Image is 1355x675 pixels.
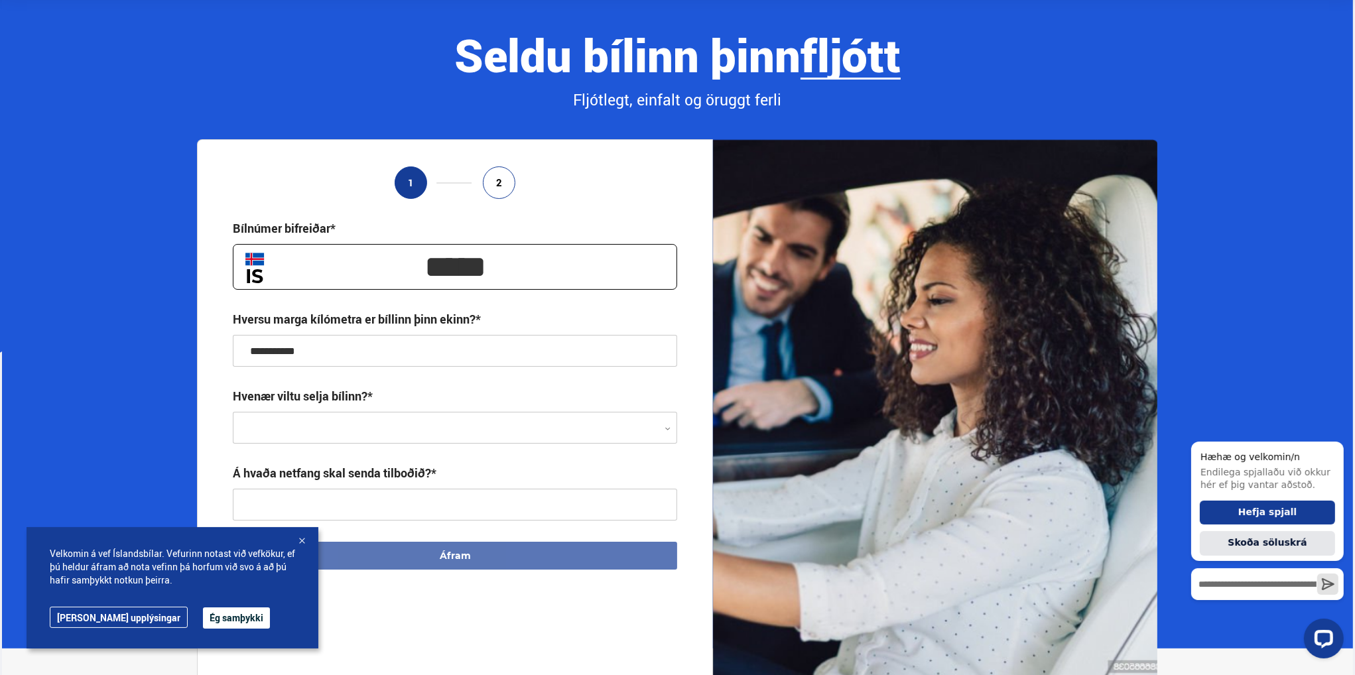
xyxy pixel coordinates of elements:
[50,607,188,628] a: [PERSON_NAME] upplýsingar
[233,542,677,570] button: Áfram
[1181,418,1349,669] iframe: LiveChat chat widget
[233,311,481,327] div: Hversu marga kílómetra er bíllinn þinn ekinn?*
[496,177,502,188] span: 2
[233,220,336,236] div: Bílnúmer bifreiðar*
[233,465,436,481] div: Á hvaða netfang skal senda tilboðið?*
[197,30,1157,80] div: Seldu bílinn þinn
[50,547,295,587] span: Velkomin á vef Íslandsbílar. Vefurinn notast við vefkökur, ef þú heldur áfram að nota vefinn þá h...
[197,89,1157,111] div: Fljótlegt, einfalt og öruggt ferli
[233,388,373,404] label: Hvenær viltu selja bílinn?*
[203,607,270,629] button: Ég samþykki
[408,177,414,188] span: 1
[801,24,901,86] b: fljótt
